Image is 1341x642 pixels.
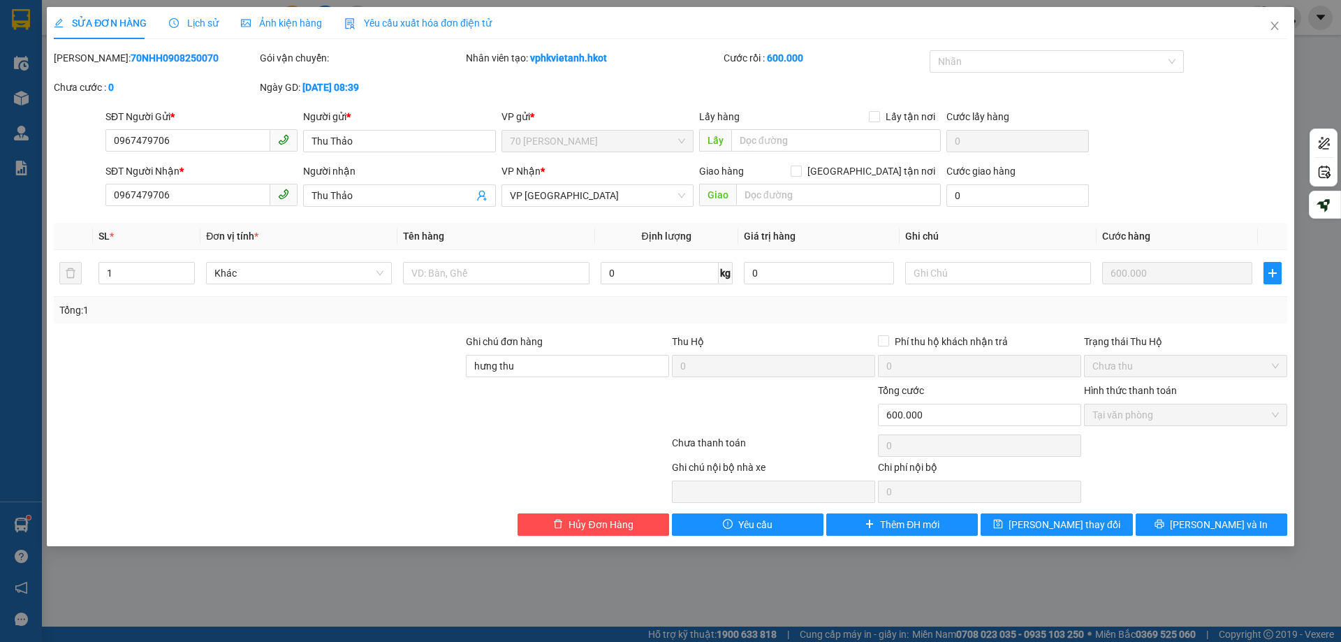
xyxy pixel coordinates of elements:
div: Nhân viên tạo: [466,50,721,66]
span: Thêm ĐH mới [880,517,939,532]
span: plus [1264,268,1281,279]
span: Đơn vị tính [206,231,258,242]
span: Cước hàng [1102,231,1150,242]
span: Lấy [699,129,731,152]
button: exclamation-circleYêu cầu [672,513,823,536]
span: Giao hàng [699,166,744,177]
span: [PERSON_NAME] và In [1170,517,1268,532]
span: close [1269,20,1280,31]
span: Định lượng [642,231,691,242]
div: Ngày GD: [260,80,463,95]
span: Lấy tận nơi [880,109,941,124]
span: [GEOGRAPHIC_DATA] tận nơi [802,163,941,179]
span: exclamation-circle [723,519,733,530]
div: [PERSON_NAME]: [54,50,257,66]
span: Lịch sử [169,17,219,29]
button: printer[PERSON_NAME] và In [1136,513,1287,536]
div: Chưa thanh toán [670,435,877,460]
input: Ghi Chú [905,262,1091,284]
div: Trạng thái Thu Hộ [1084,334,1287,349]
span: edit [54,18,64,28]
label: Cước giao hàng [946,166,1016,177]
button: deleteHủy Đơn Hàng [518,513,669,536]
span: Giá trị hàng [744,231,796,242]
div: Gói vận chuyển: [260,50,463,66]
div: Chi phí nội bộ [878,460,1081,481]
span: Thu Hộ [672,336,704,347]
span: Yêu cầu xuất hóa đơn điện tử [344,17,492,29]
div: SĐT Người Nhận [105,163,298,179]
b: [DATE] 08:39 [302,82,359,93]
button: plusThêm ĐH mới [826,513,978,536]
span: Tại văn phòng [1092,404,1279,425]
span: down [183,275,191,283]
span: Lấy hàng [699,111,740,122]
b: vphkvietanh.hkot [530,52,607,64]
span: Phí thu hộ khách nhận trả [889,334,1013,349]
span: Khác [214,263,383,284]
b: 0 [108,82,114,93]
div: Người gửi [303,109,495,124]
input: Ghi chú đơn hàng [466,355,669,377]
input: Dọc đường [736,184,941,206]
span: Chưa thu [1092,356,1279,377]
span: Yêu cầu [738,517,772,532]
div: Tổng: 1 [59,302,518,318]
div: Chưa cước : [54,80,257,95]
span: [PERSON_NAME] thay đổi [1009,517,1120,532]
div: Ghi chú nội bộ nhà xe [672,460,875,481]
b: 70NHH0908250070 [131,52,219,64]
button: Close [1255,7,1294,46]
label: Ghi chú đơn hàng [466,336,543,347]
label: Hình thức thanh toán [1084,385,1177,396]
span: phone [278,189,289,200]
span: user-add [476,190,488,201]
span: picture [241,18,251,28]
span: kg [719,262,733,284]
button: delete [59,262,82,284]
th: Ghi chú [900,223,1097,250]
span: Increase Value [179,263,194,273]
input: Dọc đường [731,129,941,152]
span: save [993,519,1003,530]
input: Cước giao hàng [946,184,1089,207]
input: 0 [1102,262,1252,284]
span: VP Nhận [501,166,541,177]
label: Cước lấy hàng [946,111,1009,122]
span: phone [278,134,289,145]
span: 70 Nguyễn Hữu Huân [510,131,685,152]
b: 600.000 [767,52,803,64]
span: clock-circle [169,18,179,28]
span: Ảnh kiện hàng [241,17,322,29]
span: Tổng cước [878,385,924,396]
span: printer [1155,519,1164,530]
div: SĐT Người Gửi [105,109,298,124]
img: icon [344,18,356,29]
span: Tên hàng [403,231,444,242]
span: VP Đà Nẵng [510,185,685,206]
input: VD: Bàn, Ghế [403,262,589,284]
div: Người nhận [303,163,495,179]
span: SỬA ĐƠN HÀNG [54,17,147,29]
input: Cước lấy hàng [946,130,1089,152]
div: VP gửi [501,109,694,124]
button: save[PERSON_NAME] thay đổi [981,513,1132,536]
span: up [183,265,191,273]
span: Decrease Value [179,273,194,284]
span: Giao [699,184,736,206]
span: plus [865,519,874,530]
div: Cước rồi : [724,50,927,66]
span: delete [553,519,563,530]
span: SL [98,231,110,242]
button: plus [1263,262,1282,284]
span: Hủy Đơn Hàng [569,517,633,532]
